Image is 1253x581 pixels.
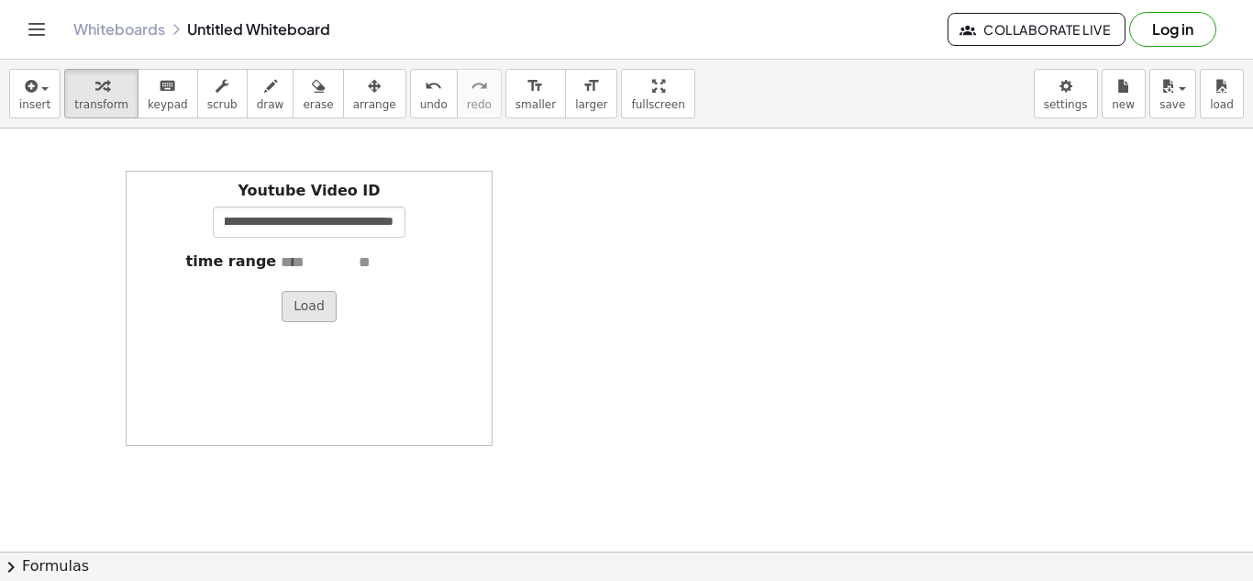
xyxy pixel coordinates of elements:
span: save [1159,98,1185,111]
button: insert [9,69,61,118]
button: transform [64,69,139,118]
i: format_size [582,75,600,97]
span: undo [420,98,448,111]
i: format_size [527,75,544,97]
label: Youtube Video ID [238,181,380,202]
span: Collaborate Live [963,21,1110,38]
span: arrange [353,98,396,111]
button: Collaborate Live [948,13,1125,46]
button: format_sizesmaller [505,69,566,118]
button: format_sizelarger [565,69,617,118]
span: scrub [207,98,238,111]
button: undoundo [410,69,458,118]
label: time range [186,251,277,273]
span: keypad [148,98,188,111]
span: load [1210,98,1234,111]
span: smaller [516,98,556,111]
span: new [1112,98,1135,111]
button: keyboardkeypad [138,69,198,118]
button: Toggle navigation [22,15,51,44]
button: arrange [343,69,406,118]
span: settings [1044,98,1088,111]
button: redoredo [457,69,502,118]
span: larger [575,98,607,111]
button: erase [293,69,343,118]
button: load [1200,69,1244,118]
span: transform [74,98,128,111]
button: Load [282,291,337,322]
span: fullscreen [631,98,684,111]
button: Log in [1129,12,1216,47]
i: redo [471,75,488,97]
button: scrub [197,69,248,118]
span: redo [467,98,492,111]
button: save [1149,69,1196,118]
span: insert [19,98,50,111]
button: fullscreen [621,69,694,118]
button: new [1102,69,1146,118]
i: undo [425,75,442,97]
button: draw [247,69,294,118]
a: Whiteboards [73,20,165,39]
i: keyboard [159,75,176,97]
button: settings [1034,69,1098,118]
span: draw [257,98,284,111]
span: erase [303,98,333,111]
